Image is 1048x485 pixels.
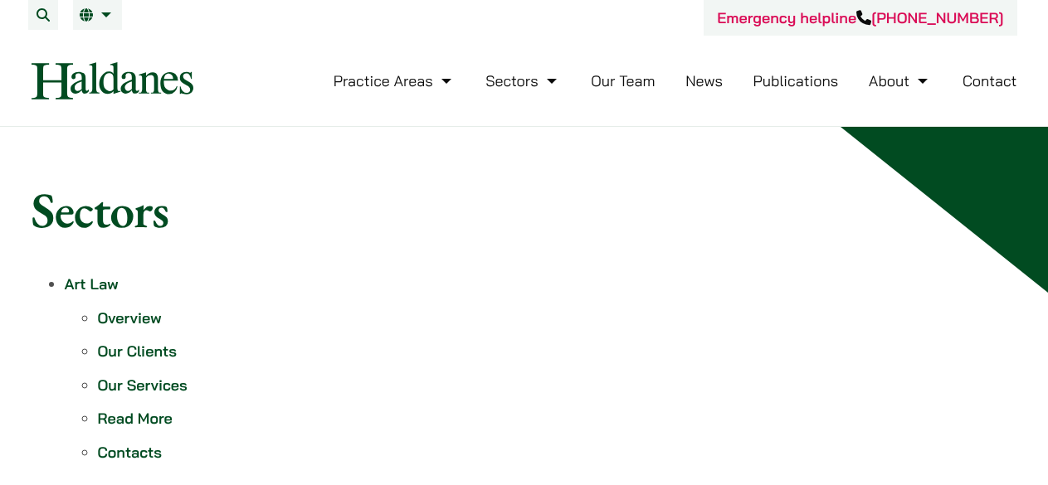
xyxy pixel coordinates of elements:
a: Our Services [98,376,188,395]
a: News [685,71,723,90]
a: Sectors [485,71,560,90]
a: Art Law [65,274,119,293]
a: Read More [98,409,173,428]
a: Our Clients [98,342,177,361]
a: Contact [963,71,1017,90]
h1: Sectors [32,180,1017,240]
a: EN [80,8,115,22]
a: Our Team [591,71,655,90]
a: Emergency helpline[PHONE_NUMBER] [717,8,1003,27]
a: About [869,71,932,90]
a: Overview [98,308,162,327]
a: Contacts [98,443,162,462]
img: Logo of Haldanes [32,62,193,99]
a: Practice Areas [334,71,456,90]
a: Publications [753,71,839,90]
